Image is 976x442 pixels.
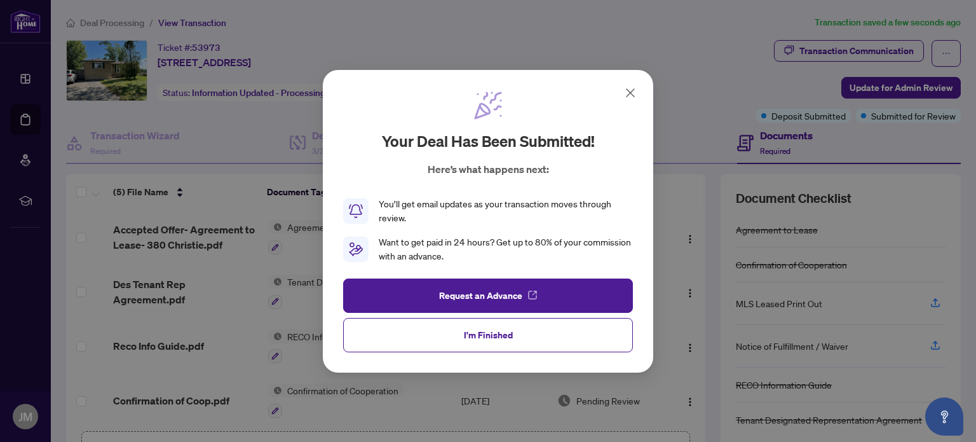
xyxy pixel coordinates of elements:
h2: Your deal has been submitted! [382,131,595,151]
span: Request an Advance [439,285,522,305]
button: Request an Advance [343,278,633,312]
div: You’ll get email updates as your transaction moves through review. [379,197,633,225]
span: I'm Finished [464,324,513,345]
div: Want to get paid in 24 hours? Get up to 80% of your commission with an advance. [379,235,633,263]
p: Here’s what happens next: [428,162,549,177]
button: Open asap [925,397,963,436]
button: I'm Finished [343,317,633,352]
